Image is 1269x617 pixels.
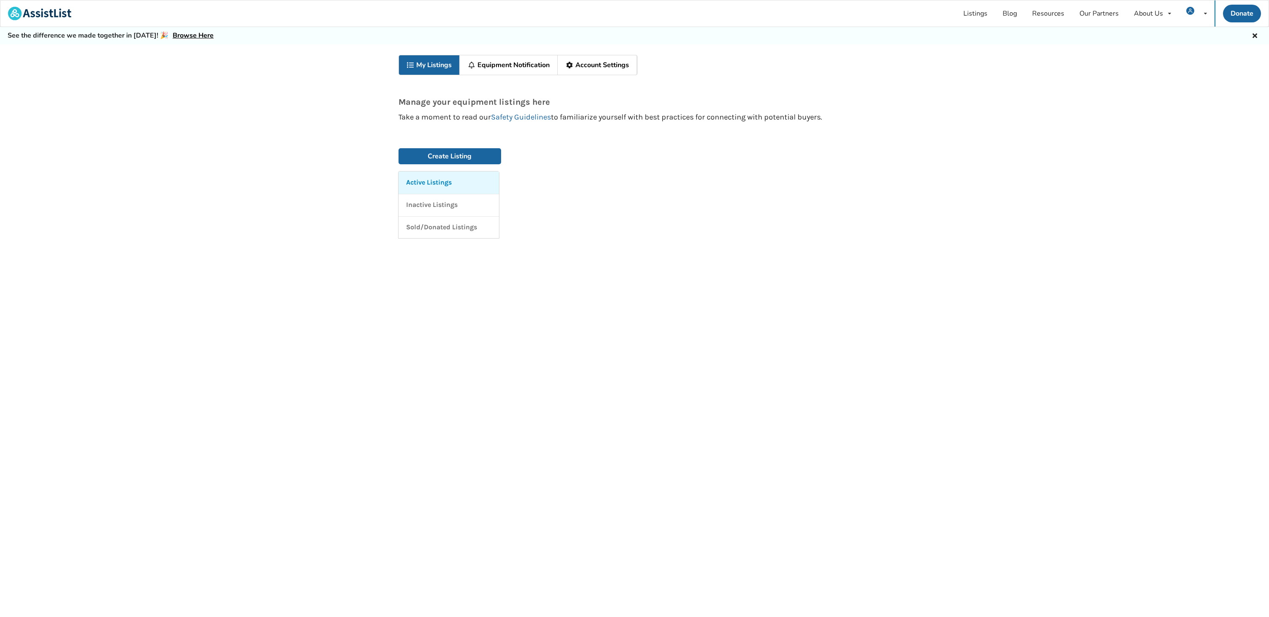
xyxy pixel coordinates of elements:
[399,113,871,121] p: Take a moment to read our to familiarize yourself with best practices for connecting with potenti...
[406,200,458,210] p: Inactive Listings
[173,31,214,40] a: Browse Here
[1186,7,1194,15] img: user icon
[406,223,477,232] p: Sold/Donated Listings
[8,7,71,20] img: assistlist-logo
[1134,10,1163,17] div: About Us
[1072,0,1126,27] a: Our Partners
[8,31,214,40] h5: See the difference we made together in [DATE]! 🎉
[399,148,502,164] a: Create Listing
[399,98,871,106] p: Manage your equipment listings here
[406,178,452,188] p: Active Listings
[399,55,460,75] a: My Listings
[491,112,551,122] a: Safety Guidelines
[460,55,558,75] a: Equipment Notification
[1223,5,1261,22] a: Donate
[1025,0,1072,27] a: Resources
[558,55,637,75] a: Account Settings
[956,0,995,27] a: Listings
[995,0,1025,27] a: Blog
